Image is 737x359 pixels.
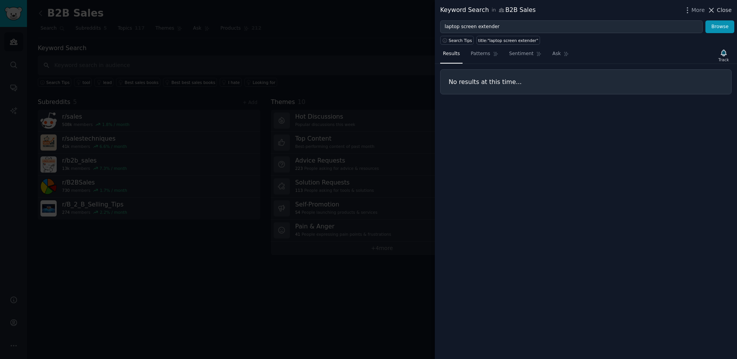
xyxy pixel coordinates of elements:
[491,7,496,14] span: in
[716,47,732,64] button: Track
[509,50,533,57] span: Sentiment
[506,48,544,64] a: Sentiment
[717,6,732,14] span: Close
[440,5,536,15] div: Keyword Search B2B Sales
[471,50,490,57] span: Patterns
[440,20,703,34] input: Try a keyword related to your business
[552,50,561,57] span: Ask
[478,38,538,43] div: title:"laptop screen extender"
[550,48,572,64] a: Ask
[707,6,732,14] button: Close
[468,48,501,64] a: Patterns
[683,6,705,14] button: More
[476,36,540,45] a: title:"laptop screen extender"
[705,20,734,34] button: Browse
[449,38,472,43] span: Search Tips
[692,6,705,14] span: More
[718,57,729,62] div: Track
[443,50,460,57] span: Results
[440,36,474,45] button: Search Tips
[440,48,463,64] a: Results
[449,78,723,86] h3: No results at this time...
